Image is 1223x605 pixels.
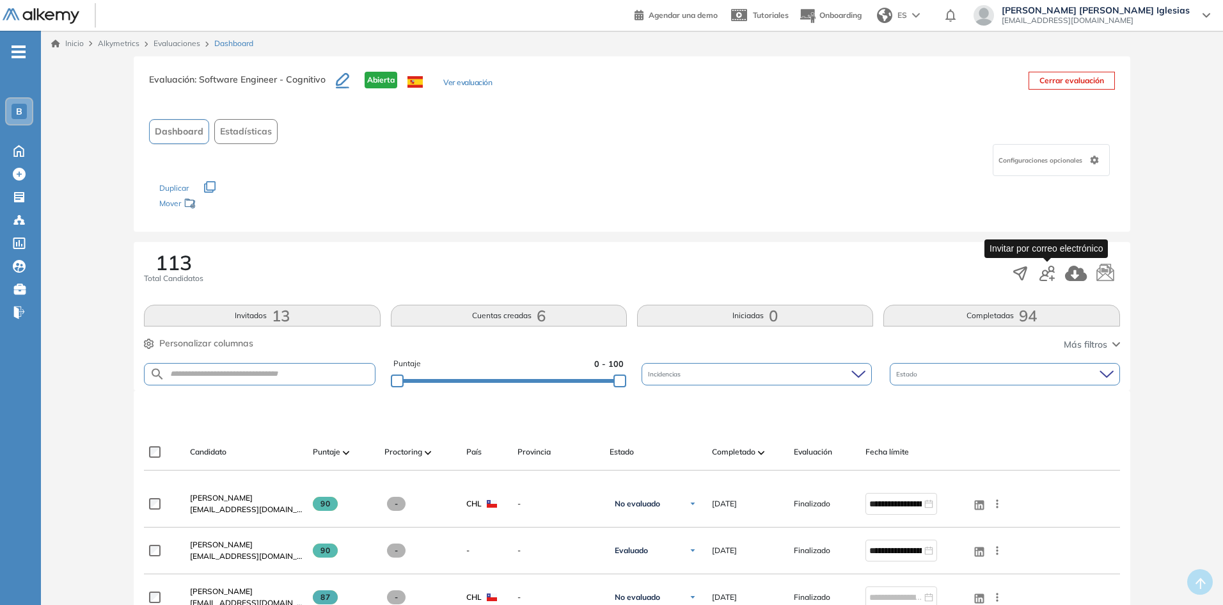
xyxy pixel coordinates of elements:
span: Abierta [365,72,397,88]
button: Ver evaluación [443,77,492,90]
span: Finalizado [794,592,830,603]
span: [DATE] [712,545,737,556]
img: CHL [487,500,497,508]
span: Finalizado [794,498,830,510]
span: 90 [313,497,338,511]
span: Provincia [517,446,551,458]
span: Tutoriales [753,10,789,20]
button: Completadas94 [883,305,1119,327]
span: No evaluado [615,499,660,509]
i: - [12,51,26,53]
img: Ícono de flecha [689,593,697,601]
span: [DATE] [712,592,737,603]
span: - [517,498,599,510]
a: [PERSON_NAME] [190,492,303,504]
span: - [387,544,406,558]
span: Onboarding [819,10,862,20]
span: No evaluado [615,592,660,602]
span: Incidencias [648,369,683,379]
span: Evaluado [615,545,648,556]
button: Onboarding [799,2,862,29]
span: País [466,446,482,458]
span: 113 [155,252,192,273]
h3: Evaluación [149,72,336,99]
img: [missing "en.ARROW_ALT" translation] [758,451,764,455]
span: [EMAIL_ADDRESS][DOMAIN_NAME] [1002,15,1190,26]
span: 87 [313,590,338,604]
span: - [517,545,599,556]
span: Agendar una demo [649,10,718,20]
span: ES [897,10,907,21]
span: - [466,545,469,556]
span: [EMAIL_ADDRESS][DOMAIN_NAME] [190,551,303,562]
span: Proctoring [384,446,422,458]
span: Fecha límite [865,446,909,458]
span: Más filtros [1064,338,1107,351]
button: Cuentas creadas6 [391,305,627,327]
img: arrow [912,13,920,18]
span: Estado [896,369,920,379]
span: CHL [466,592,482,603]
span: [PERSON_NAME] [PERSON_NAME] Iglesias [1002,5,1190,15]
span: Personalizar columnas [159,337,253,350]
span: - [387,497,406,511]
span: Finalizado [794,545,830,556]
span: - [517,592,599,603]
span: Puntaje [313,446,340,458]
span: Total Candidatos [144,273,203,284]
span: Puntaje [393,358,421,370]
a: Inicio [51,38,84,49]
div: Incidencias [642,363,872,385]
span: - [387,590,406,604]
button: Cerrar evaluación [1029,72,1115,90]
img: [missing "en.ARROW_ALT" translation] [425,451,431,455]
img: [missing "en.ARROW_ALT" translation] [343,451,349,455]
img: Ícono de flecha [689,547,697,554]
a: Agendar una demo [635,6,718,22]
div: Invitar por correo electrónico [984,239,1108,258]
button: Personalizar columnas [144,337,253,350]
button: Invitados13 [144,305,380,327]
span: [PERSON_NAME] [190,540,253,549]
span: 90 [313,544,338,558]
span: Estadísticas [220,125,272,138]
img: ESP [407,76,423,88]
span: [PERSON_NAME] [190,586,253,596]
span: CHL [466,498,482,510]
span: : Software Engineer - Cognitivo [194,74,326,85]
span: [EMAIL_ADDRESS][DOMAIN_NAME] [190,504,303,515]
span: Alkymetrics [98,38,139,48]
span: Duplicar [159,183,189,193]
button: Estadísticas [214,119,278,144]
span: Dashboard [214,38,253,49]
span: [PERSON_NAME] [190,493,253,503]
span: Candidato [190,446,226,458]
img: SEARCH_ALT [150,366,165,382]
span: Evaluación [794,446,832,458]
button: Más filtros [1064,338,1120,351]
img: Ícono de flecha [689,500,697,508]
a: [PERSON_NAME] [190,586,303,597]
span: 0 - 100 [594,358,624,370]
span: Estado [610,446,634,458]
span: B [16,106,22,117]
button: Dashboard [149,119,209,144]
div: Configuraciones opcionales [993,144,1110,176]
a: [PERSON_NAME] [190,539,303,551]
img: CHL [487,593,497,601]
a: Evaluaciones [154,38,200,48]
span: Completado [712,446,755,458]
div: Estado [890,363,1120,385]
span: Configuraciones opcionales [998,156,1085,165]
div: Mover [159,193,287,216]
button: Iniciadas0 [637,305,873,327]
img: world [877,8,892,23]
span: Dashboard [155,125,203,138]
span: [DATE] [712,498,737,510]
img: Logo [3,8,79,24]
